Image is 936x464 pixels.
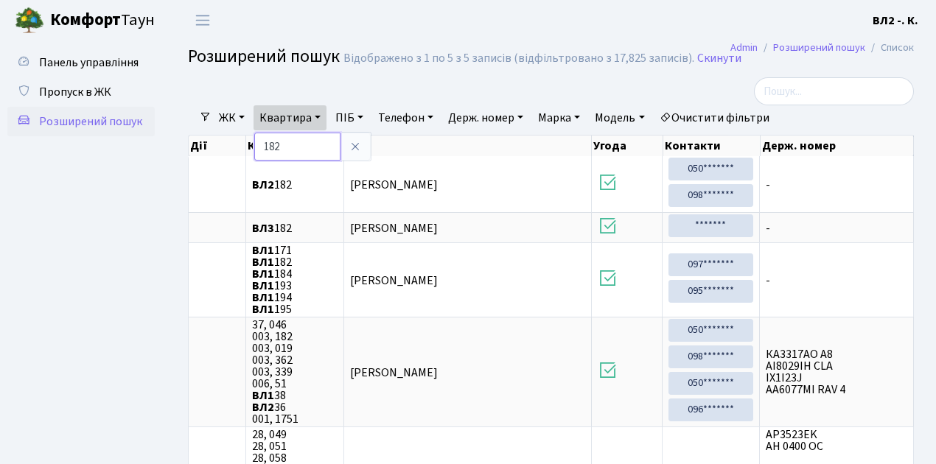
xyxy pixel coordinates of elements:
[350,273,438,289] span: [PERSON_NAME]
[372,105,439,130] a: Телефон
[246,136,344,156] th: Квартира
[39,84,111,100] span: Пропуск в ЖК
[252,289,274,306] b: ВЛ1
[252,319,338,425] span: 37, 046 003, 182 003, 019 003, 362 003, 339 006, 51 38 36 001, 1751
[213,105,251,130] a: ЖК
[766,179,907,191] span: -
[343,52,694,66] div: Відображено з 1 по 5 з 5 записів (відфільтровано з 17,825 записів).
[39,113,142,130] span: Розширений пошук
[654,105,775,130] a: Очистити фільтри
[350,177,438,193] span: [PERSON_NAME]
[252,301,274,317] b: ВЛ1
[754,77,914,105] input: Пошук...
[39,55,139,71] span: Панель управління
[873,13,918,29] b: ВЛ2 -. К.
[873,12,918,29] a: ВЛ2 -. К.
[252,222,338,234] span: 182
[252,387,274,404] b: ВЛ1
[766,222,907,234] span: -
[773,40,865,55] a: Розширений пошук
[7,77,155,107] a: Пропуск в ЖК
[7,48,155,77] a: Панель управління
[663,136,761,156] th: Контакти
[7,107,155,136] a: Розширений пошук
[865,40,914,56] li: Список
[254,105,326,130] a: Квартира
[252,399,274,415] b: ВЛ2
[442,105,529,130] a: Держ. номер
[329,105,369,130] a: ПІБ
[532,105,586,130] a: Марка
[184,8,221,32] button: Переключити навігацію
[766,275,907,287] span: -
[50,8,121,32] b: Комфорт
[188,43,340,69] span: Розширений пошук
[252,242,274,259] b: ВЛ1
[189,136,246,156] th: Дії
[252,220,274,236] b: ВЛ3
[252,254,274,270] b: ВЛ1
[592,136,663,156] th: Угода
[252,177,274,193] b: ВЛ2
[252,179,338,191] span: 182
[350,220,438,236] span: [PERSON_NAME]
[15,6,44,35] img: logo.png
[252,278,274,294] b: ВЛ1
[766,348,907,396] span: КА3317АО A8 АІ8029ІН CLA IX1I23J АА6077МІ RAV 4
[252,266,274,282] b: ВЛ1
[50,8,155,33] span: Таун
[761,136,914,156] th: Держ. номер
[697,52,741,66] a: Скинути
[730,40,758,55] a: Admin
[350,365,438,381] span: [PERSON_NAME]
[708,32,936,63] nav: breadcrumb
[344,136,592,156] th: ПІБ
[252,245,338,315] span: 171 182 184 193 194 195
[589,105,650,130] a: Модель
